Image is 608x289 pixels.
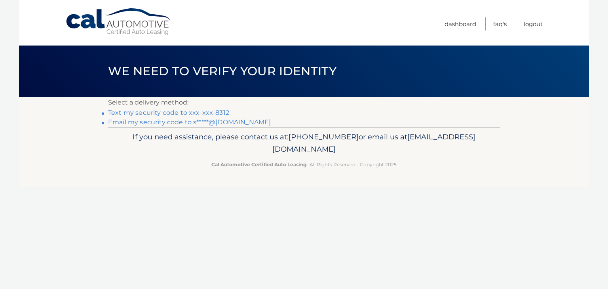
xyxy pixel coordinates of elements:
[108,118,271,126] a: Email my security code to s*****@[DOMAIN_NAME]
[113,160,495,169] p: - All Rights Reserved - Copyright 2025
[113,131,495,156] p: If you need assistance, please contact us at: or email us at
[65,8,172,36] a: Cal Automotive
[108,97,500,108] p: Select a delivery method:
[289,132,359,141] span: [PHONE_NUMBER]
[524,17,543,30] a: Logout
[445,17,476,30] a: Dashboard
[108,109,229,116] a: Text my security code to xxx-xxx-8312
[493,17,507,30] a: FAQ's
[211,162,306,167] strong: Cal Automotive Certified Auto Leasing
[108,64,336,78] span: We need to verify your identity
